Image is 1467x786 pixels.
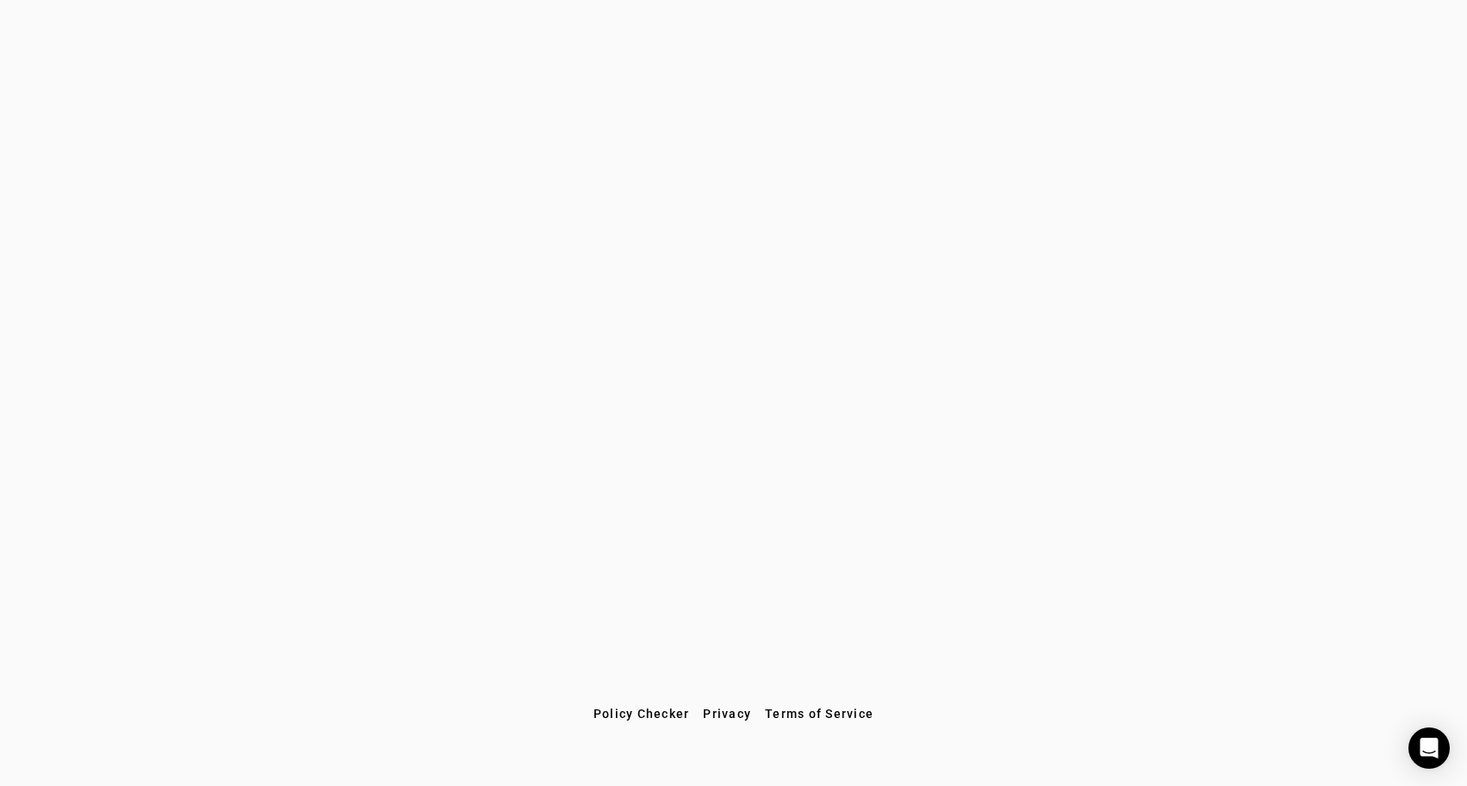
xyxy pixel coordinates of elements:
[1408,727,1450,769] div: Open Intercom Messenger
[703,707,751,721] span: Privacy
[587,698,697,729] button: Policy Checker
[758,698,880,729] button: Terms of Service
[696,698,758,729] button: Privacy
[765,707,873,721] span: Terms of Service
[594,707,690,721] span: Policy Checker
